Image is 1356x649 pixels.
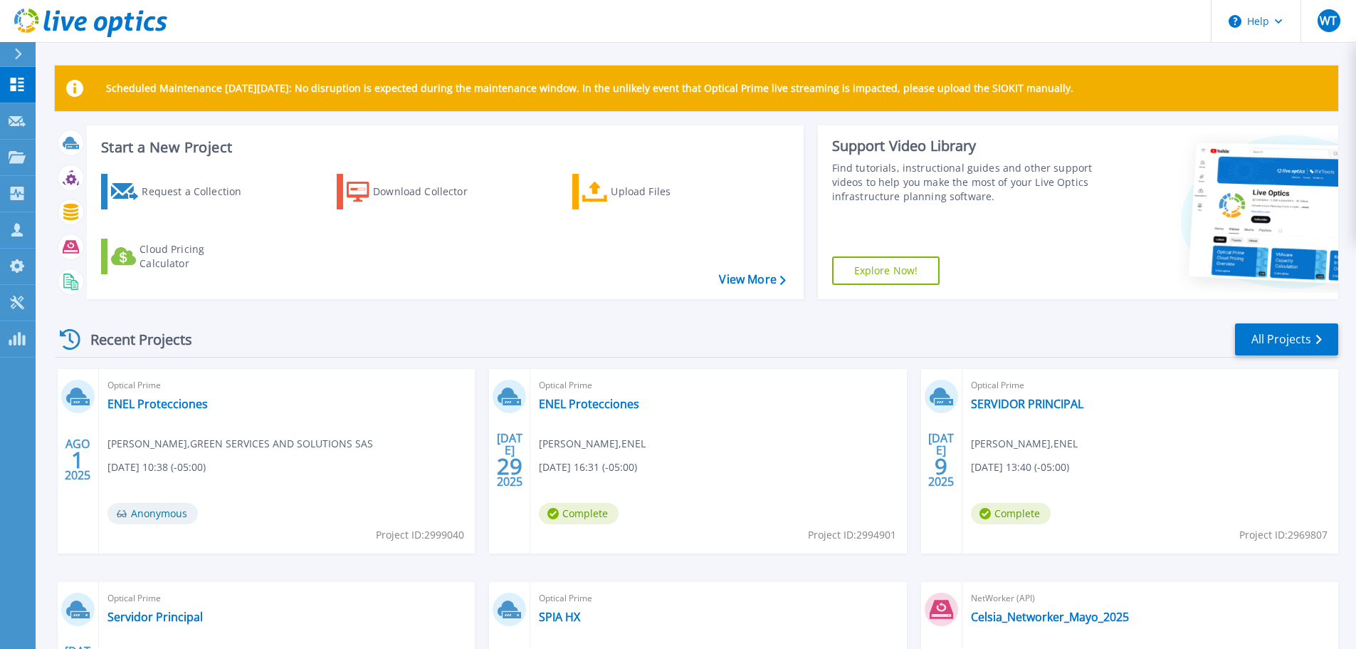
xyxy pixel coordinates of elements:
[832,137,1098,155] div: Support Video Library
[539,503,619,524] span: Complete
[373,177,487,206] div: Download Collector
[832,256,940,285] a: Explore Now!
[539,591,898,606] span: Optical Prime
[497,460,522,472] span: 29
[64,434,91,486] div: AGO 2025
[832,161,1098,204] div: Find tutorials, instructional guides and other support videos to help you make the most of your L...
[808,527,896,543] span: Project ID: 2994901
[1235,323,1338,355] a: All Projects
[71,454,84,466] span: 1
[101,140,785,155] h3: Start a New Project
[140,242,253,271] div: Cloud Pricing Calculator
[971,591,1330,606] span: NetWorker (API)
[107,397,208,411] a: ENEL Protecciones
[971,460,1069,475] span: [DATE] 13:40 (-05:00)
[971,436,1078,452] span: [PERSON_NAME] , ENEL
[539,460,637,475] span: [DATE] 16:31 (-05:00)
[539,378,898,393] span: Optical Prime
[101,174,260,209] a: Request a Collection
[971,503,1051,524] span: Complete
[107,591,466,606] span: Optical Prime
[971,610,1129,624] a: Celsia_Networker_Mayo_2025
[935,460,947,472] span: 9
[971,397,1083,411] a: SERVIDOR PRINCIPAL
[107,378,466,393] span: Optical Prime
[1320,15,1337,26] span: WT
[107,460,206,475] span: [DATE] 10:38 (-05:00)
[107,610,203,624] a: Servidor Principal
[107,503,198,524] span: Anonymous
[572,174,731,209] a: Upload Files
[1239,527,1328,543] span: Project ID: 2969807
[971,378,1330,393] span: Optical Prime
[106,83,1073,94] p: Scheduled Maintenance [DATE][DATE]: No disruption is expected during the maintenance window. In t...
[611,177,725,206] div: Upload Files
[539,397,639,411] a: ENEL Protecciones
[719,273,785,286] a: View More
[539,436,646,452] span: [PERSON_NAME] , ENEL
[55,322,211,357] div: Recent Projects
[107,436,373,452] span: [PERSON_NAME] , GREEN SERVICES AND SOLUTIONS SAS
[142,177,256,206] div: Request a Collection
[539,610,580,624] a: SPIA HX
[376,527,464,543] span: Project ID: 2999040
[496,434,523,486] div: [DATE] 2025
[337,174,495,209] a: Download Collector
[101,239,260,274] a: Cloud Pricing Calculator
[927,434,955,486] div: [DATE] 2025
